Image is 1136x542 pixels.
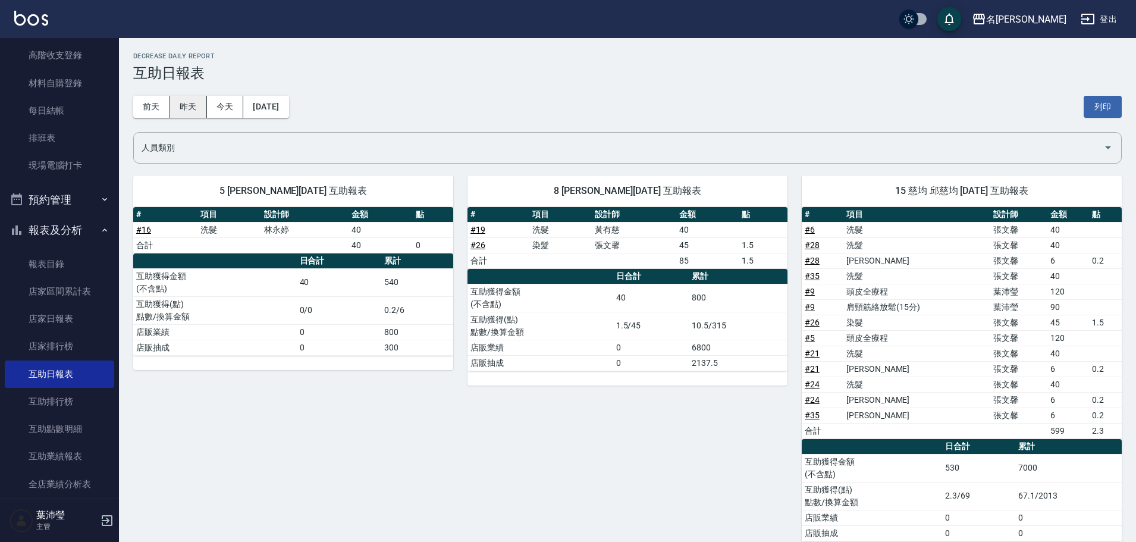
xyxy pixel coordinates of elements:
[5,97,114,124] a: 每日結帳
[942,454,1015,482] td: 530
[349,207,413,223] th: 金額
[5,498,114,525] a: 設計師業績表
[937,7,961,31] button: save
[1047,315,1089,330] td: 45
[739,253,787,268] td: 1.5
[805,256,820,265] a: #28
[467,207,787,269] table: a dense table
[529,237,591,253] td: 染髮
[613,340,689,355] td: 0
[843,237,990,253] td: 洗髮
[1047,377,1089,392] td: 40
[467,284,613,312] td: 互助獲得金額 (不含點)
[261,222,349,237] td: 林永婷
[676,253,738,268] td: 85
[136,225,151,234] a: #16
[990,408,1047,423] td: 張文馨
[1047,392,1089,408] td: 6
[207,96,244,118] button: 今天
[1047,253,1089,268] td: 6
[36,509,97,521] h5: 葉沛瑩
[297,324,382,340] td: 0
[805,364,820,374] a: #21
[805,271,820,281] a: #35
[613,312,689,340] td: 1.5/45
[470,225,485,234] a: #19
[1015,482,1122,510] td: 67.1/2013
[349,222,413,237] td: 40
[1047,346,1089,361] td: 40
[613,269,689,284] th: 日合計
[243,96,288,118] button: [DATE]
[5,42,114,69] a: 高階收支登錄
[990,268,1047,284] td: 張文馨
[802,207,843,223] th: #
[470,240,485,250] a: #26
[843,268,990,284] td: 洗髮
[805,349,820,358] a: #21
[133,65,1122,82] h3: 互助日報表
[802,510,942,525] td: 店販業績
[802,482,942,510] td: 互助獲得(點) 點數/換算金額
[1089,253,1122,268] td: 0.2
[689,340,787,355] td: 6800
[990,237,1047,253] td: 張文馨
[805,318,820,327] a: #26
[843,346,990,361] td: 洗髮
[381,324,453,340] td: 800
[942,525,1015,541] td: 0
[1099,138,1118,157] button: Open
[990,284,1047,299] td: 葉沛瑩
[1047,423,1089,438] td: 599
[381,268,453,296] td: 540
[1089,361,1122,377] td: 0.2
[5,471,114,498] a: 全店業績分析表
[942,439,1015,455] th: 日合計
[990,299,1047,315] td: 葉沛瑩
[967,7,1071,32] button: 名[PERSON_NAME]
[1089,315,1122,330] td: 1.5
[197,222,262,237] td: 洗髮
[990,377,1047,392] td: 張文馨
[1015,510,1122,525] td: 0
[739,237,787,253] td: 1.5
[467,312,613,340] td: 互助獲得(點) 點數/換算金額
[139,137,1099,158] input: 人員名稱
[816,185,1107,197] span: 15 慈均 邱慈均 [DATE] 互助報表
[805,225,815,234] a: #6
[990,392,1047,408] td: 張文馨
[5,184,114,215] button: 預約管理
[36,521,97,532] p: 主管
[197,207,262,223] th: 項目
[805,240,820,250] a: #28
[1084,96,1122,118] button: 列印
[843,299,990,315] td: 肩頸筋絡放鬆(15分)
[1047,299,1089,315] td: 90
[170,96,207,118] button: 昨天
[5,124,114,152] a: 排班表
[133,207,197,223] th: #
[990,346,1047,361] td: 張文馨
[990,253,1047,268] td: 張文馨
[297,253,382,269] th: 日合計
[133,324,297,340] td: 店販業績
[802,423,843,438] td: 合計
[942,482,1015,510] td: 2.3/69
[133,96,170,118] button: 前天
[133,253,453,356] table: a dense table
[843,284,990,299] td: 頭皮全療程
[1047,361,1089,377] td: 6
[133,296,297,324] td: 互助獲得(點) 點數/換算金額
[413,207,453,223] th: 點
[1047,222,1089,237] td: 40
[1015,439,1122,455] th: 累計
[689,269,787,284] th: 累計
[689,284,787,312] td: 800
[133,237,197,253] td: 合計
[297,340,382,355] td: 0
[297,268,382,296] td: 40
[529,222,591,237] td: 洗髮
[689,355,787,371] td: 2137.5
[1047,268,1089,284] td: 40
[1089,207,1122,223] th: 點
